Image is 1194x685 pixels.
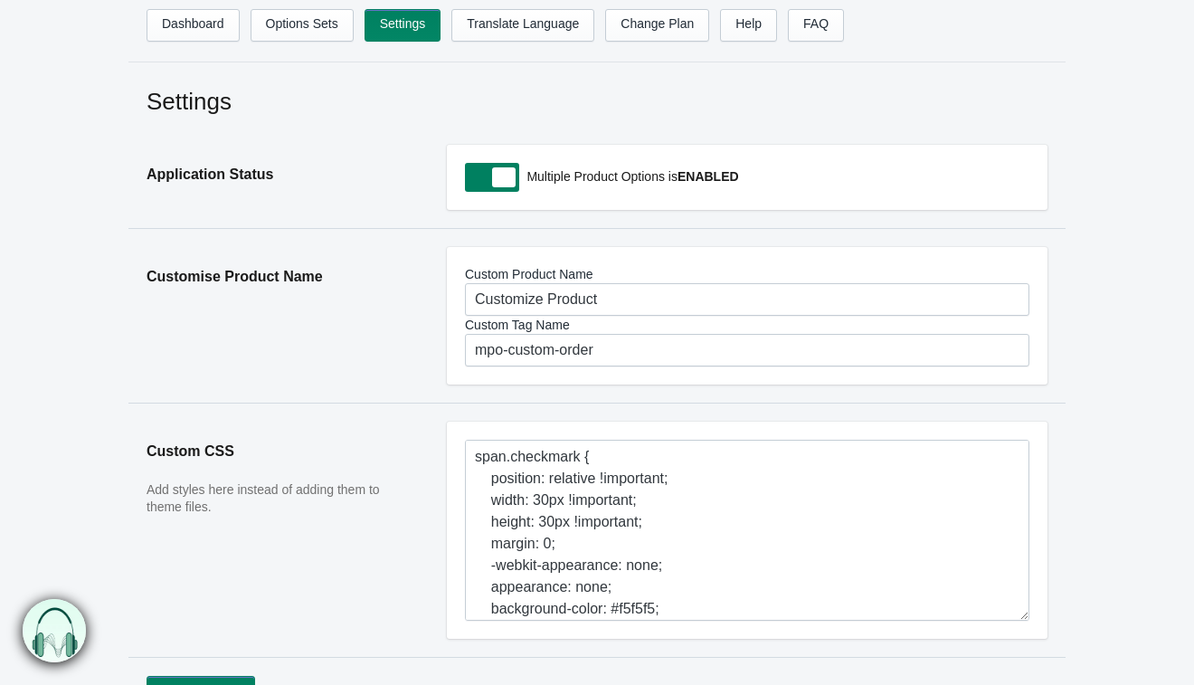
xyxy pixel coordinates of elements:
a: Help [720,9,777,42]
label: Custom Product Name [465,265,1029,283]
a: Change Plan [605,9,709,42]
p: Multiple Product Options is [522,163,1029,190]
a: Translate Language [451,9,594,42]
p: Add styles here instead of adding them to theme files. [147,481,411,517]
a: Settings [365,9,441,42]
b: ENABLED [678,169,739,184]
h2: Application Status [147,145,411,205]
img: bxm.png [23,599,86,662]
label: Custom Tag Name [465,316,1029,334]
a: Options Sets [251,9,354,42]
a: FAQ [788,9,844,42]
textarea: span.checkmark { position: relative !important; width: 30px !important; height: 30px !important; ... [465,440,1029,621]
h2: Settings [147,85,1047,118]
h2: Customise Product Name [147,247,411,307]
a: Dashboard [147,9,240,42]
h2: Custom CSS [147,422,411,481]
